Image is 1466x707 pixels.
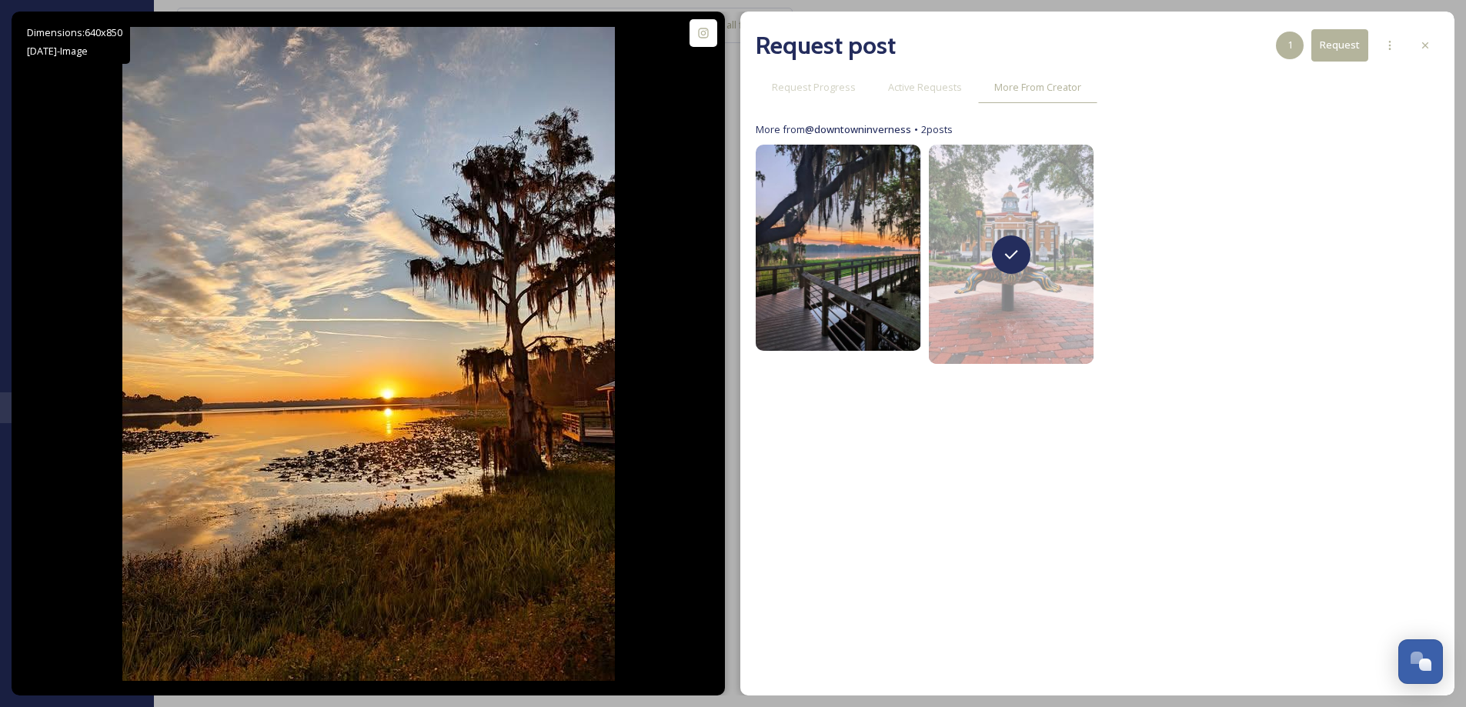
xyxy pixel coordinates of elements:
[27,44,88,58] span: [DATE] - Image
[888,80,962,95] span: Active Requests
[921,122,953,137] span: 2 posts
[805,122,911,136] a: @downtowninverness
[27,25,122,39] span: Dimensions: 640 x 850
[1398,639,1443,684] button: Open Chat
[772,80,856,95] span: Request Progress
[1287,38,1293,52] span: 1
[756,27,896,64] h2: Request post
[1311,29,1368,61] button: Request
[756,145,920,351] img: 499829683_17989993355803619_5177505382749154053_n.jpg
[756,122,911,137] span: More from
[122,27,615,681] img: 504008934_17994756923803619_235813427830134384_n.jpg
[994,80,1081,95] span: More From Creator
